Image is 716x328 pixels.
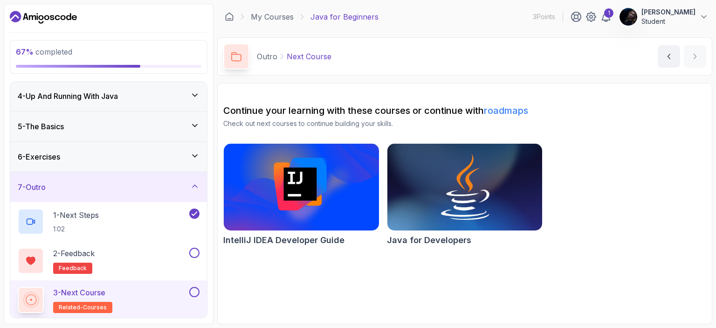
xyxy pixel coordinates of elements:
button: 6-Exercises [10,142,207,172]
h3: 4 - Up And Running With Java [18,91,118,102]
p: Java for Beginners [310,11,379,22]
img: Java for Developers card [383,141,546,233]
h3: 5 - The Basics [18,121,64,132]
h3: 6 - Exercises [18,151,60,162]
p: 2 - Feedback [53,248,95,259]
p: Outro [257,51,277,62]
p: 3 - Next Course [53,287,105,298]
a: roadmaps [484,105,528,116]
h3: 7 - Outro [18,181,46,193]
a: Dashboard [225,12,234,21]
button: 1-Next Steps1:02 [18,209,200,235]
button: previous content [658,45,680,68]
button: 7-Outro [10,172,207,202]
p: 1:02 [53,224,99,234]
p: Next Course [287,51,331,62]
p: Check out next courses to continue building your skills. [223,119,706,128]
span: 67 % [16,47,34,56]
p: 1 - Next Steps [53,209,99,221]
h2: Continue your learning with these courses or continue with [223,104,706,117]
a: Dashboard [10,10,77,25]
button: 3-Next Courserelated-courses [18,287,200,313]
img: user profile image [620,8,637,26]
button: 4-Up And Running With Java [10,81,207,111]
button: 2-Feedbackfeedback [18,248,200,274]
a: 1 [600,11,612,22]
span: completed [16,47,72,56]
button: 5-The Basics [10,112,207,141]
p: 3 Points [533,12,555,21]
button: user profile image[PERSON_NAME]Student [619,7,709,26]
img: IntelliJ IDEA Developer Guide card [224,144,379,230]
h2: IntelliJ IDEA Developer Guide [223,234,344,247]
p: Student [641,17,695,26]
h2: Java for Developers [387,234,471,247]
a: IntelliJ IDEA Developer Guide cardIntelliJ IDEA Developer Guide [223,143,379,247]
a: Java for Developers cardJava for Developers [387,143,543,247]
p: [PERSON_NAME] [641,7,695,17]
a: My Courses [251,11,294,22]
span: feedback [59,265,87,272]
div: 1 [604,8,613,18]
button: next content [684,45,706,68]
span: related-courses [59,304,107,311]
